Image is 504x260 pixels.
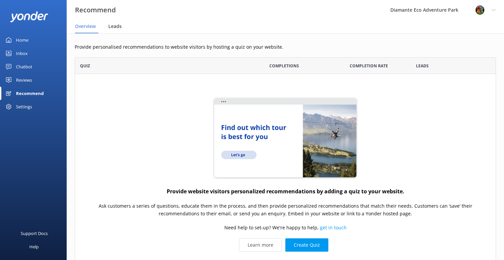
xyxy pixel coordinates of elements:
[80,63,90,69] span: Quiz
[16,87,44,100] div: Recommend
[416,63,429,69] span: Leads
[108,23,122,30] span: Leads
[16,47,28,60] div: Inbox
[29,240,39,253] div: Help
[212,97,359,180] img: quiz-website...
[320,225,347,231] a: get in touch
[239,238,282,252] a: Learn more
[82,203,489,218] p: Ask customers a series of questions, educate them in the process, and then provide personalized r...
[75,43,496,51] p: Provide personalised recommendations to website visitors by hosting a quiz on your website.
[75,5,116,15] h3: Recommend
[224,224,347,232] p: Need help to set-up? We're happy to help,
[285,238,328,252] button: Create Quiz
[75,23,96,30] span: Overview
[16,100,32,113] div: Settings
[16,60,32,73] div: Chatbot
[16,73,32,87] div: Reviews
[350,63,388,69] span: Completion Rate
[475,5,485,15] img: 831-1756915225.png
[10,11,48,22] img: yonder-white-logo.png
[16,33,28,47] div: Home
[167,187,404,196] h4: Provide website visitors personalized recommendations by adding a quiz to your website.
[269,63,299,69] span: Completions
[21,227,48,240] div: Support Docs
